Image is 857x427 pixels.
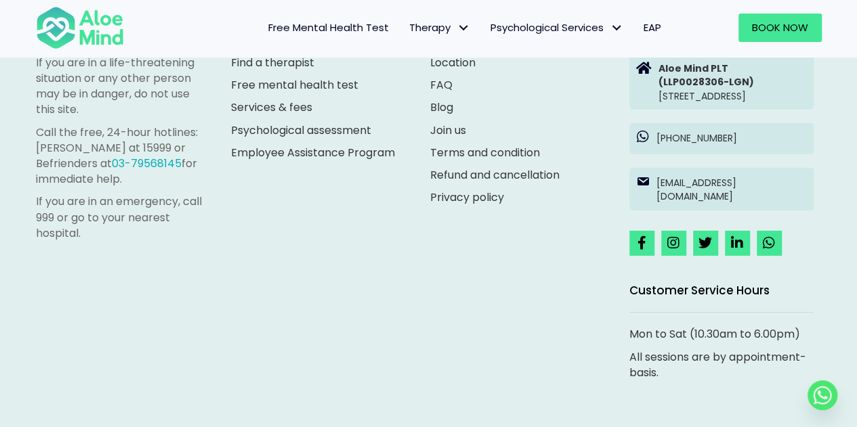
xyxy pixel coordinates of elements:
p: Mon to Sat (10.30am to 6.00pm) [629,326,814,342]
a: Psychological assessment [231,122,371,138]
a: FAQ [430,77,453,93]
a: Employee Assistance Program [231,145,395,160]
p: [PHONE_NUMBER] [656,131,807,145]
span: Book Now [752,20,808,35]
span: EAP [644,20,661,35]
p: All sessions are by appointment-basis. [629,349,814,380]
p: [STREET_ADDRESS] [659,62,807,103]
a: Refund and cancellation [430,167,560,183]
p: If you are in a life-threatening situation or any other person may be in danger, do not use this ... [36,55,204,118]
a: Book Now [738,14,822,42]
span: Psychological Services: submenu [607,18,627,38]
p: Call the free, 24-hour hotlines: [PERSON_NAME] at 15999 or Befrienders at for immediate help. [36,125,204,187]
a: Blog [430,99,453,115]
span: Customer Service Hours [629,282,770,298]
a: EAP [633,14,671,42]
a: Free mental health test [231,77,358,93]
span: Psychological Services [490,20,623,35]
a: Services & fees [231,99,312,115]
a: Location [430,55,476,70]
a: TherapyTherapy: submenu [399,14,480,42]
a: Aloe Mind PLT(LLP0028306-LGN)[STREET_ADDRESS] [629,55,814,110]
a: [EMAIL_ADDRESS][DOMAIN_NAME] [629,168,814,210]
p: [EMAIL_ADDRESS][DOMAIN_NAME] [656,176,807,204]
a: Privacy policy [430,189,504,205]
span: Therapy: submenu [454,18,474,38]
strong: Aloe Mind PLT [659,62,728,75]
img: Aloe mind Logo [36,5,124,50]
span: Free Mental Health Test [268,20,389,35]
a: Free Mental Health Test [258,14,399,42]
span: Therapy [409,20,470,35]
p: If you are in an emergency, call 999 or go to your nearest hospital. [36,194,204,241]
strong: (LLP0028306-LGN) [659,75,754,89]
a: Terms and condition [430,145,540,160]
a: Whatsapp [808,380,837,410]
a: Join us [430,122,466,138]
a: Find a therapist [231,55,314,70]
a: Psychological ServicesPsychological Services: submenu [480,14,633,42]
a: [PHONE_NUMBER] [629,123,814,154]
a: 03-79568145 [112,156,182,171]
nav: Menu [142,14,671,42]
